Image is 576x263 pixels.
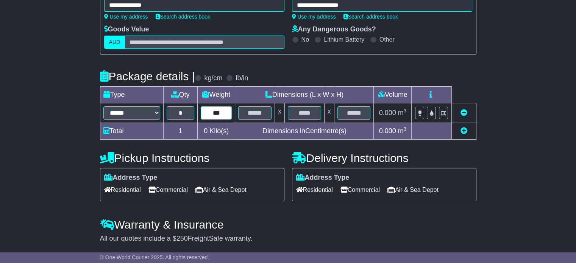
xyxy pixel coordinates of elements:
[163,87,198,103] td: Qty
[324,36,364,43] label: Lithium Battery
[379,109,396,117] span: 0.000
[235,123,374,140] td: Dimensions in Centimetre(s)
[292,14,336,20] a: Use my address
[104,25,149,34] label: Goods Value
[343,14,398,20] a: Search address book
[204,74,222,82] label: kg/cm
[379,36,395,43] label: Other
[195,184,247,196] span: Air & Sea Depot
[292,25,376,34] label: Any Dangerous Goods?
[398,127,407,135] span: m
[340,184,380,196] span: Commercial
[236,74,248,82] label: lb/in
[296,184,333,196] span: Residential
[100,254,209,260] span: © One World Courier 2025. All rights reserved.
[460,127,467,135] a: Add new item
[148,184,188,196] span: Commercial
[301,36,309,43] label: No
[100,235,476,243] div: All our quotes include a $ FreightSafe warranty.
[104,14,148,20] a: Use my address
[163,123,198,140] td: 1
[100,218,476,231] h4: Warranty & Insurance
[156,14,210,20] a: Search address book
[104,36,125,49] label: AUD
[292,152,476,164] h4: Delivery Instructions
[235,87,374,103] td: Dimensions (L x W x H)
[100,87,163,103] td: Type
[387,184,439,196] span: Air & Sea Depot
[275,103,284,123] td: x
[398,109,407,117] span: m
[100,123,163,140] td: Total
[100,152,284,164] h4: Pickup Instructions
[296,174,350,182] label: Address Type
[176,235,188,242] span: 250
[404,108,407,114] sup: 3
[198,87,235,103] td: Weight
[104,184,141,196] span: Residential
[379,127,396,135] span: 0.000
[198,123,235,140] td: Kilo(s)
[324,103,334,123] td: x
[104,174,158,182] label: Address Type
[100,70,195,82] h4: Package details |
[460,109,467,117] a: Remove this item
[404,126,407,132] sup: 3
[204,127,208,135] span: 0
[374,87,412,103] td: Volume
